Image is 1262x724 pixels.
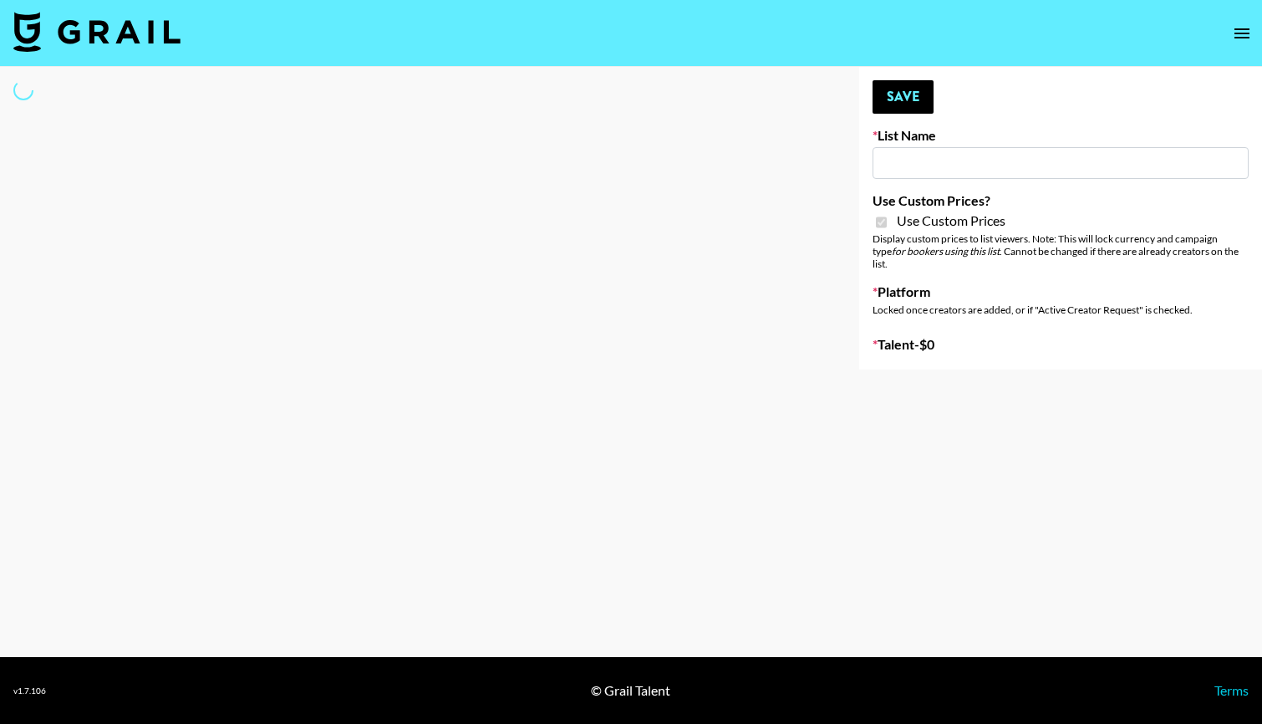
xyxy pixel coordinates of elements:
label: Talent - $ 0 [873,336,1249,353]
em: for bookers using this list [892,245,1000,257]
label: List Name [873,127,1249,144]
div: Locked once creators are added, or if "Active Creator Request" is checked. [873,303,1249,316]
div: Display custom prices to list viewers. Note: This will lock currency and campaign type . Cannot b... [873,232,1249,270]
div: © Grail Talent [591,682,670,699]
span: Use Custom Prices [897,212,1005,229]
img: Grail Talent [13,12,181,52]
label: Use Custom Prices? [873,192,1249,209]
label: Platform [873,283,1249,300]
button: Save [873,80,934,114]
a: Terms [1214,682,1249,698]
div: v 1.7.106 [13,686,46,696]
button: open drawer [1225,17,1259,50]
